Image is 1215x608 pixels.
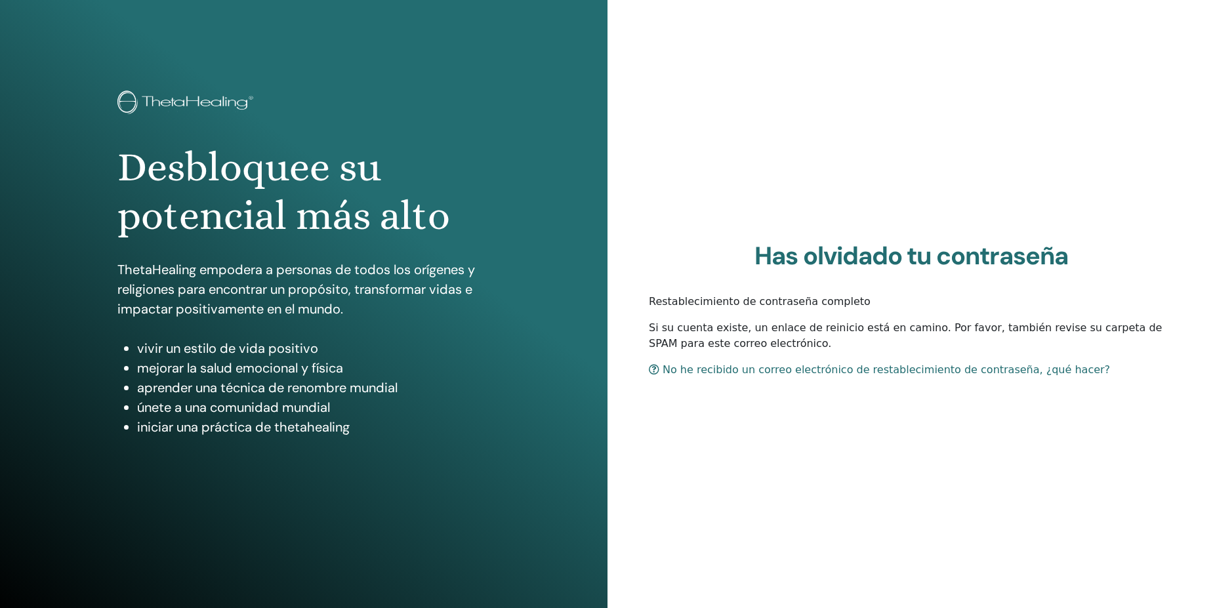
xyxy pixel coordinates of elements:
[137,358,489,378] li: mejorar la salud emocional y física
[117,260,489,319] p: ThetaHealing empodera a personas de todos los orígenes y religiones para encontrar un propósito, ...
[137,338,489,358] li: vivir un estilo de vida positivo
[137,397,489,417] li: únete a una comunidad mundial
[137,417,489,437] li: iniciar una práctica de thetahealing
[649,363,1110,376] a: No he recibido un correo electrónico de restablecimiento de contraseña, ¿qué hacer?
[649,320,1174,352] p: Si su cuenta existe, un enlace de reinicio está en camino. Por favor, también revise su carpeta d...
[649,294,1174,310] p: Restablecimiento de contraseña completo
[137,378,489,397] li: aprender una técnica de renombre mundial
[117,143,489,241] h1: Desbloquee su potencial más alto
[649,241,1174,272] h2: Has olvidado tu contraseña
